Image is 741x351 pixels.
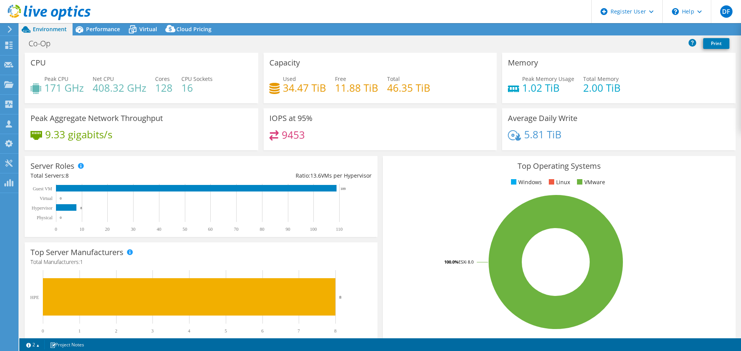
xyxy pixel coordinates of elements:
[30,248,123,257] h3: Top Server Manufacturers
[672,8,679,15] svg: \n
[157,227,161,232] text: 40
[80,258,83,265] span: 1
[283,75,296,82] span: Used
[335,84,378,92] h4: 11.88 TiB
[340,187,346,191] text: 109
[583,84,621,92] h4: 2.00 TiB
[105,227,110,232] text: 20
[387,84,430,92] h4: 46.35 TiB
[522,84,574,92] h4: 1.02 TiB
[720,5,733,18] span: DF
[60,216,62,220] text: 0
[298,328,300,334] text: 7
[181,84,213,92] h4: 16
[208,227,213,232] text: 60
[93,84,146,92] h4: 408.32 GHz
[40,196,53,201] text: Virtual
[30,114,163,123] h3: Peak Aggregate Network Throughput
[44,340,90,349] a: Project Notes
[335,75,346,82] span: Free
[234,227,239,232] text: 70
[389,162,730,170] h3: Top Operating Systems
[444,259,458,265] tspan: 100.0%
[30,162,74,170] h3: Server Roles
[32,205,52,211] text: Hypervisor
[60,196,62,200] text: 0
[30,59,46,67] h3: CPU
[93,75,114,82] span: Net CPU
[575,178,605,186] li: VMware
[181,75,213,82] span: CPU Sockets
[547,178,570,186] li: Linux
[80,206,82,210] text: 8
[508,114,577,123] h3: Average Daily Write
[458,259,474,265] tspan: ESXi 8.0
[509,178,542,186] li: Windows
[45,130,112,139] h4: 9.33 gigabits/s
[282,131,305,139] h4: 9453
[269,59,300,67] h3: Capacity
[139,25,157,33] span: Virtual
[336,227,343,232] text: 110
[310,227,317,232] text: 100
[37,215,52,220] text: Physical
[30,171,201,180] div: Total Servers:
[80,227,84,232] text: 10
[86,25,120,33] span: Performance
[583,75,619,82] span: Total Memory
[508,59,538,67] h3: Memory
[151,328,154,334] text: 3
[310,172,321,179] span: 13.6
[334,328,337,334] text: 8
[524,130,562,139] h4: 5.81 TiB
[188,328,190,334] text: 4
[286,227,290,232] text: 90
[21,340,45,349] a: 2
[44,75,68,82] span: Peak CPU
[155,75,170,82] span: Cores
[176,25,211,33] span: Cloud Pricing
[33,186,52,191] text: Guest VM
[703,38,729,49] a: Print
[33,25,67,33] span: Environment
[42,328,44,334] text: 0
[260,227,264,232] text: 80
[115,328,117,334] text: 2
[155,84,173,92] h4: 128
[283,84,326,92] h4: 34.47 TiB
[25,39,63,48] h1: Co-Op
[30,295,39,300] text: HPE
[55,227,57,232] text: 0
[522,75,574,82] span: Peak Memory Usage
[225,328,227,334] text: 5
[78,328,81,334] text: 1
[131,227,135,232] text: 30
[269,114,313,123] h3: IOPS at 95%
[339,295,342,299] text: 8
[387,75,400,82] span: Total
[261,328,264,334] text: 6
[66,172,69,179] span: 8
[30,258,372,266] h4: Total Manufacturers:
[201,171,372,180] div: Ratio: VMs per Hypervisor
[44,84,84,92] h4: 171 GHz
[183,227,187,232] text: 50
